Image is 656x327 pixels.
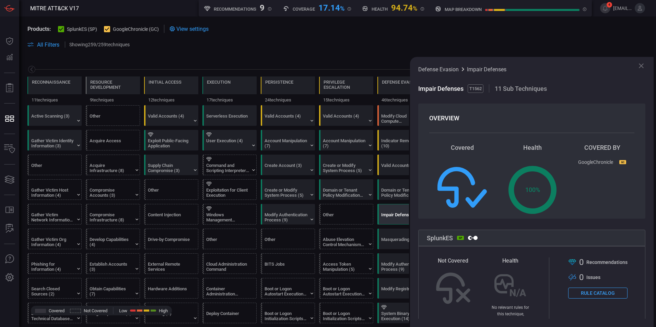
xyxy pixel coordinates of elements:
[1,33,18,49] button: Dashboard
[261,105,315,126] div: T1078: Valid Accounts
[260,3,265,11] div: 9
[261,179,315,200] div: T1543: Create or Modify System Process
[148,212,191,222] div: Content Injection
[27,26,51,32] span: Products:
[84,308,107,313] span: Not Covered
[265,237,307,247] div: Other
[438,257,468,264] span: Not Covered
[27,278,82,299] div: T1597: Search Closed Sources (Not covered)
[27,303,82,323] div: T1596: Search Open Technical Databases (Not covered)
[31,138,74,148] div: Gather Victim Identity Information (3)
[319,303,373,323] div: T1037: Boot or Logon Initialization Scripts (Not covered)
[27,253,82,274] div: T1598: Phishing for Information (Not covered)
[381,286,424,296] div: Modify Registry
[206,113,249,124] div: Serverless Execution
[613,5,632,11] span: [EMAIL_ADDRESS][DOMAIN_NAME]
[144,179,198,200] div: Other (Not covered)
[86,253,140,274] div: T1585: Establish Accounts (Not covered)
[261,94,315,105] div: 24 techniques
[206,311,249,321] div: Deploy Container
[381,163,424,173] div: Valid Accounts (4)
[1,80,18,96] button: Reports
[148,187,191,198] div: Other
[86,105,140,126] div: Other (Not covered)
[32,80,70,85] div: Reconnaissance
[265,163,307,173] div: Create Account (3)
[377,105,432,126] div: T1578: Modify Cloud Compute Infrastructure
[144,130,198,150] div: T1190: Exploit Public-Facing Application
[323,187,366,198] div: Domain or Tenant Policy Modification (2)
[27,229,82,249] div: T1591: Gather Victim Org Information (Not covered)
[1,220,18,237] button: ALERT ANALYSIS
[377,253,432,274] div: T1556: Modify Authentication Process
[261,204,315,225] div: T1556: Modify Authentication Process
[261,155,315,175] div: T1136: Create Account
[37,41,59,48] span: All Filters
[319,155,373,175] div: T1543: Create or Modify System Process
[1,171,18,188] button: Cards
[323,163,366,173] div: Create or Modify System Process (5)
[148,113,191,124] div: Valid Accounts (4)
[90,311,132,321] div: Stage Capabilities (6)
[206,237,249,247] div: Other
[202,229,257,249] div: Other (Not covered)
[27,130,82,150] div: T1589: Gather Victim Identity Information
[206,262,249,272] div: Cloud Administration Command
[31,212,74,222] div: Gather Victim Network Information (6)
[340,5,344,12] span: %
[261,253,315,274] div: T1197: BITS Jobs (Not covered)
[265,138,307,148] div: Account Manipulation (7)
[148,262,191,272] div: External Remote Services
[265,113,307,124] div: Valid Accounts (4)
[90,286,132,296] div: Obtain Capabilities (7)
[319,94,373,105] div: 15 techniques
[202,179,257,200] div: T1203: Exploitation for Client Execution
[261,278,315,299] div: T1547: Boot or Logon Autostart Execution (Not covered)
[261,76,315,105] div: TA0003: Persistence
[202,155,257,175] div: T1059: Command and Scripting Interpreter
[206,163,249,173] div: Command and Scripting Interpreter (12)
[381,237,424,247] div: Masquerading (11)
[377,278,432,299] div: T1112: Modify Registry
[27,105,82,126] div: T1595: Active Scanning
[377,155,432,175] div: T1078: Valid Accounts
[293,7,315,12] h5: Coverage
[323,113,366,124] div: Valid Accounts (4)
[377,76,432,105] div: TA0005: Defense Evasion
[319,76,373,105] div: TA0004: Privilege Escalation
[568,288,628,299] button: Rule Catalog
[1,49,18,66] button: Detections
[586,275,600,280] span: Issue s
[418,230,645,246] div: SplunkES
[1,202,18,218] button: Rule Catalog
[523,144,542,151] span: Health
[67,26,97,32] span: SplunkES (SP)
[90,237,132,247] div: Develop Capabilities (4)
[508,166,557,214] div: 100 %
[86,303,140,323] div: T1608: Stage Capabilities (Not covered)
[586,259,628,265] span: Recommendation s
[27,155,82,175] div: Other (Not covered)
[31,262,74,272] div: Phishing for Information (4)
[579,272,584,282] span: 0
[202,278,257,299] div: T1609: Container Administration Command (Not covered)
[144,303,198,323] div: T1566: Phishing (Not covered)
[323,311,366,321] div: Boot or Logon Initialization Scripts (5)
[377,94,432,105] div: 46 techniques
[159,308,168,313] span: High
[90,212,132,222] div: Compromise Infrastructure (8)
[27,179,82,200] div: T1592: Gather Victim Host Information (Not covered)
[90,80,136,90] div: Resource Development
[467,66,506,73] span: Impair Defenses
[31,187,74,198] div: Gather Victim Host Information (4)
[607,2,612,8] span: 4
[578,159,613,165] div: GoogleChronicle
[148,138,191,148] div: Exploit Public-Facing Application
[502,257,518,264] span: Health
[265,311,307,321] div: Boot or Logon Initialization Scripts (5)
[144,253,198,274] div: T1133: External Remote Services (Not covered)
[381,138,424,148] div: Indicator Removal (10)
[206,212,249,222] div: Windows Management Instrumentation
[144,278,198,299] div: T1200: Hardware Additions (Not covered)
[265,80,293,85] div: Persistence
